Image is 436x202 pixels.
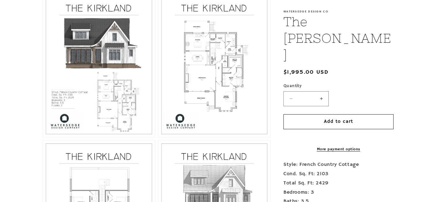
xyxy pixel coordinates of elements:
[283,10,394,13] p: Watersedge Design Co
[283,146,394,152] a: More payment options
[283,83,394,89] label: Quantity
[283,13,394,63] h1: The [PERSON_NAME]
[283,114,394,129] button: Add to cart
[283,68,328,77] span: $1,995.00 USD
